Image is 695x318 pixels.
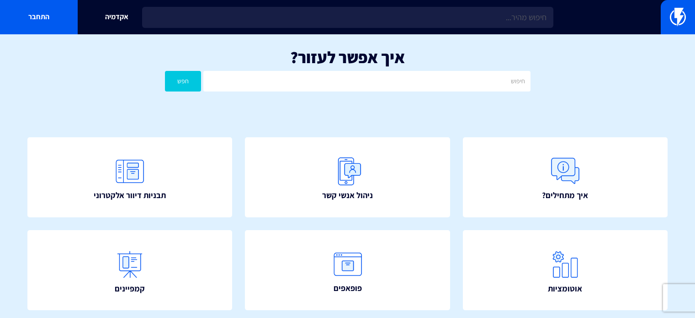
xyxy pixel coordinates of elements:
[542,189,588,201] span: איך מתחילים?
[14,48,681,66] h1: איך אפשר לעזור?
[463,137,668,217] a: איך מתחילים?
[245,137,450,217] a: ניהול אנשי קשר
[463,230,668,310] a: אוטומציות
[334,282,362,294] span: פופאפים
[203,71,530,92] input: חיפוש
[322,189,373,201] span: ניהול אנשי קשר
[142,7,553,28] input: חיפוש מהיר...
[548,283,582,295] span: אוטומציות
[245,230,450,310] a: פופאפים
[27,137,232,217] a: תבניות דיוור אלקטרוני
[27,230,232,310] a: קמפיינים
[94,189,166,201] span: תבניות דיוור אלקטרוני
[115,283,145,295] span: קמפיינים
[165,71,202,92] button: חפש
